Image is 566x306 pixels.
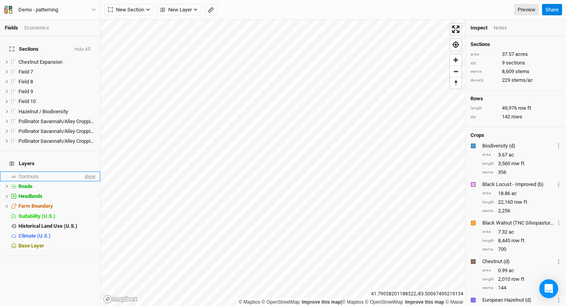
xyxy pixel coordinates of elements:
span: Base Layer [18,243,44,249]
div: Climate (U.S.) [18,233,96,239]
div: Economics [24,24,49,31]
a: Improve this map [405,299,444,305]
span: Pollinator Savannah/Alley Cropping/ Silvopasture [18,128,127,134]
span: show [83,171,96,181]
div: stems [482,285,494,291]
div: 8,609 [470,68,561,75]
h4: Sections [470,41,561,48]
button: New Layer [157,4,201,16]
div: length [470,105,498,111]
div: 7.32 [482,229,561,236]
a: Mapbox [342,299,364,305]
div: Historical Land Use (U.S.) [18,223,96,229]
button: Hide All [74,47,91,52]
div: Demo - patterning [18,6,58,14]
div: 22,160 [482,199,561,206]
div: Field 8 [18,79,96,85]
div: 2,256 [482,207,561,214]
div: stems [470,69,498,75]
div: Field 9 [18,88,96,95]
div: 229 [470,77,561,84]
button: Find my location [450,39,461,50]
a: Fields [5,25,18,31]
div: Field 10 [18,98,96,105]
span: row ft [518,105,531,112]
div: Farm Boundary [18,203,96,209]
div: 700 [482,246,561,253]
div: 0.99 [482,267,561,274]
div: 144 [482,284,561,291]
span: Roads [18,183,33,189]
div: Pollinator Savannah/Alley Cropping/ Silvopasture [18,118,96,125]
div: qty [470,114,498,120]
div: Pollinator Savannah/Alley Cropping/ Silvopasture [18,128,96,135]
span: ac [509,229,514,236]
div: Inspect [470,24,487,31]
div: 142 [470,113,561,120]
div: 3,560 [482,160,561,167]
div: area [482,152,494,158]
div: 37.57 [470,51,561,58]
button: New Section [105,4,154,16]
span: Pollinator Savannah/Alley Cropping/ Silvopasture (1) [18,138,134,144]
div: area [470,52,498,57]
button: Crop Usage [556,141,561,150]
div: area [482,190,494,196]
h4: Crops [470,132,484,138]
div: stems [482,170,494,175]
span: Headlands [18,193,42,199]
div: Contours [18,173,83,180]
div: Chestnut (d) [482,258,555,265]
div: Field 7 [18,69,96,75]
span: row ft [511,237,524,244]
span: ac [509,267,514,274]
h4: Rows [470,96,561,102]
span: stems/ac [511,77,533,84]
span: Sections [9,46,39,52]
div: stems [482,247,494,253]
div: length [482,199,494,205]
span: row ft [511,276,524,283]
h4: Layers [5,156,96,171]
div: length [482,161,494,167]
div: Pollinator Savannah/Alley Cropping/ Silvopasture (1) [18,138,96,144]
div: | [239,298,463,306]
span: Enter fullscreen [450,24,461,35]
a: OpenStreetMap [262,299,300,305]
div: 9 [470,59,561,66]
button: Crop Usage [556,295,561,304]
div: Suitability (U.S.) [18,213,96,219]
div: density [470,77,498,83]
span: acres [515,51,528,58]
a: Improve this map [302,299,341,305]
div: 49,976 [470,105,561,112]
canvas: Map [101,20,465,306]
button: Reset bearing to north [450,77,461,88]
span: New Layer [160,6,192,14]
div: Notes [494,24,507,31]
div: Base Layer [18,243,96,249]
button: Share [542,4,562,16]
div: 2,010 [482,276,561,283]
span: row ft [514,199,527,206]
div: area [482,267,494,273]
a: OpenStreetMap [365,299,403,305]
span: Chestnut Expansion [18,59,62,65]
span: sections [506,59,525,66]
span: Field 9 [18,88,33,94]
button: Crop Usage [556,180,561,189]
div: Headlands [18,193,96,199]
span: Historical Land Use (U.S.) [18,223,77,229]
span: rows [511,113,522,120]
div: 8,445 [482,237,561,244]
div: 18.86 [482,190,561,197]
a: Preview [514,4,539,16]
span: Hazelnut / Biodiversity [18,109,68,114]
div: Open Intercom Messenger [539,279,558,298]
button: Zoom in [450,54,461,66]
span: stems [515,68,529,75]
div: 356 [482,169,561,176]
